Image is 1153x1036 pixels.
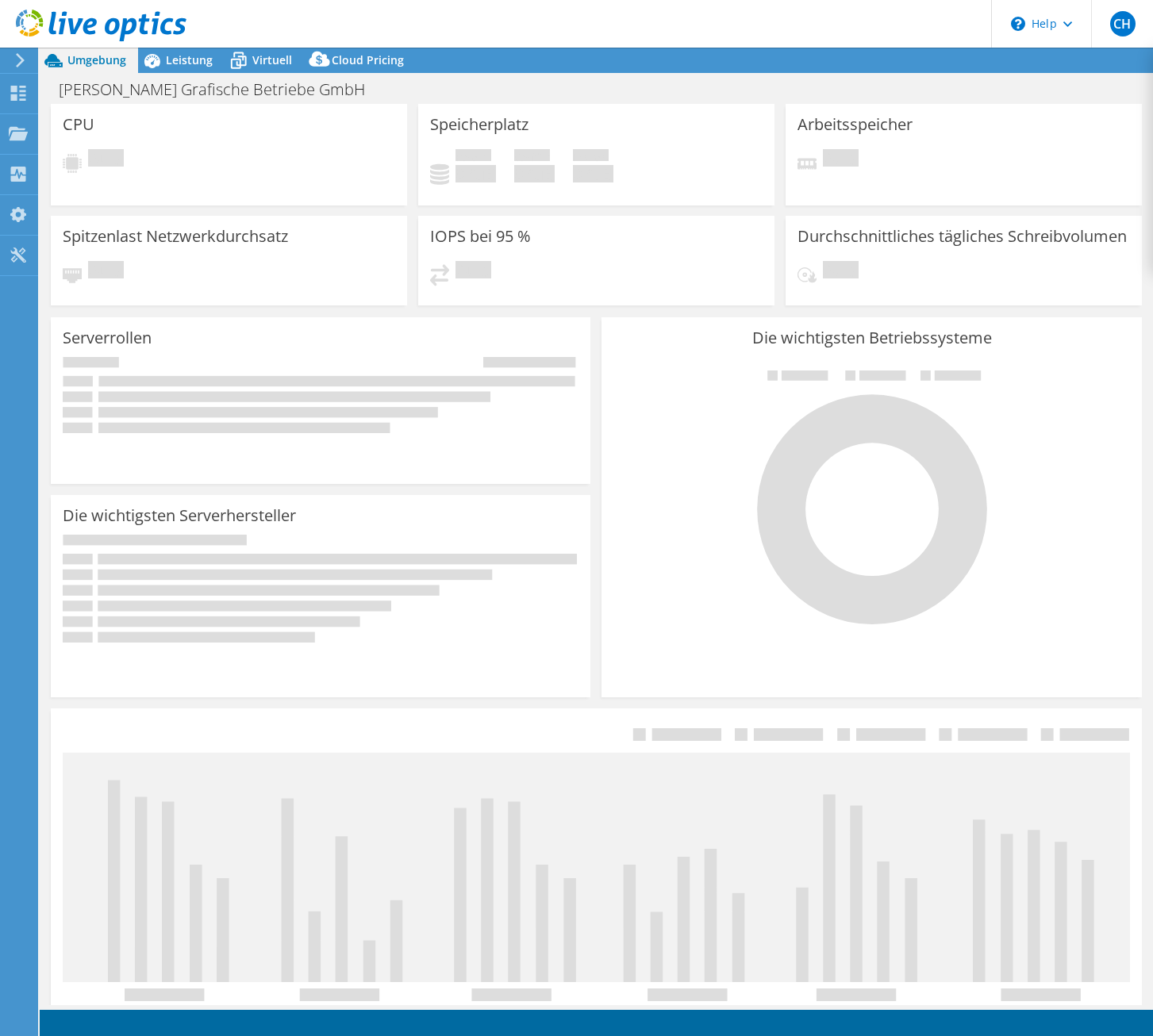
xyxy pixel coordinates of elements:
span: Verfügbar [514,149,550,165]
span: Belegt [455,149,491,165]
h3: CPU [63,116,94,133]
h3: Arbeitsspeicher [797,116,913,133]
span: Ausstehend [88,261,124,282]
h3: IOPS bei 95 % [430,228,531,245]
span: Leistung [166,52,213,67]
h3: Spitzenlast Netzwerkdurchsatz [63,228,288,245]
span: Ausstehend [455,261,491,282]
span: Insgesamt [573,149,609,165]
h1: [PERSON_NAME] Grafische Betriebe GmbH [52,81,390,98]
h4: 0 GiB [455,165,496,182]
svg: \n [1011,17,1025,31]
span: Umgebung [67,52,126,67]
h3: Die wichtigsten Betriebssysteme [613,329,1129,347]
span: Ausstehend [88,149,124,171]
span: Virtuell [252,52,292,67]
span: Ausstehend [823,149,859,171]
span: CH [1110,11,1136,36]
h3: Serverrollen [63,329,152,347]
span: Cloud Pricing [332,52,404,67]
h3: Die wichtigsten Serverhersteller [63,507,296,524]
h4: 0 GiB [573,165,613,182]
h3: Speicherplatz [430,116,528,133]
h4: 0 GiB [514,165,555,182]
h3: Durchschnittliches tägliches Schreibvolumen [797,228,1127,245]
span: Ausstehend [823,261,859,282]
